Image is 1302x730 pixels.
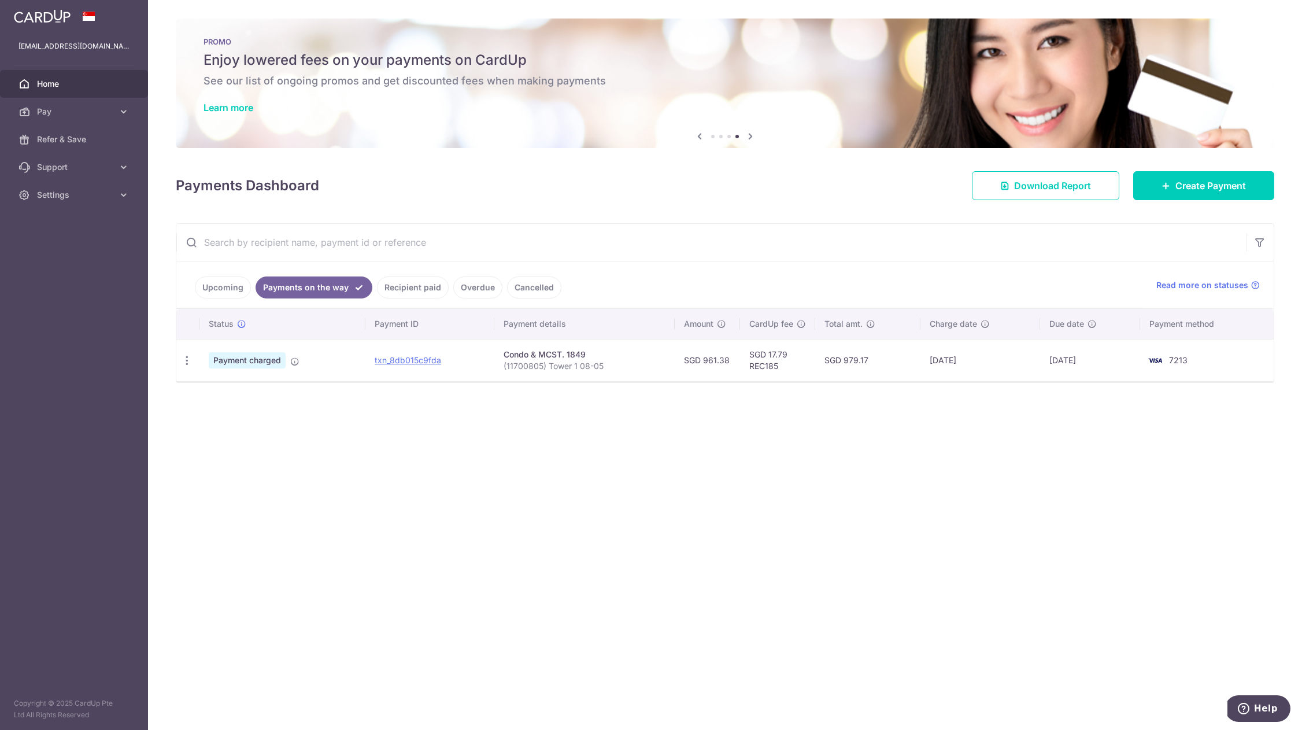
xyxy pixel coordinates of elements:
img: CardUp [14,9,71,23]
span: Read more on statuses [1156,279,1248,291]
a: Upcoming [195,276,251,298]
span: Payment charged [209,352,286,368]
a: Overdue [453,276,502,298]
span: Due date [1049,318,1084,330]
th: Payment ID [365,309,494,339]
td: SGD 979.17 [815,339,920,381]
h4: Payments Dashboard [176,175,319,196]
span: Status [209,318,234,330]
span: Home [37,78,113,90]
span: Pay [37,106,113,117]
span: Amount [684,318,713,330]
h5: Enjoy lowered fees on your payments on CardUp [204,51,1246,69]
span: CardUp fee [749,318,793,330]
span: Support [37,161,113,173]
p: [EMAIL_ADDRESS][DOMAIN_NAME] [19,40,130,52]
span: Total amt. [824,318,863,330]
span: Create Payment [1175,179,1246,193]
span: Refer & Save [37,134,113,145]
td: SGD 17.79 REC185 [740,339,815,381]
th: Payment details [494,309,674,339]
td: [DATE] [1040,339,1140,381]
td: SGD 961.38 [675,339,740,381]
img: Latest Promos banner [176,19,1274,148]
a: Learn more [204,102,253,113]
th: Payment method [1140,309,1274,339]
input: Search by recipient name, payment id or reference [176,224,1246,261]
a: Recipient paid [377,276,449,298]
iframe: Opens a widget where you can find more information [1227,695,1290,724]
div: Condo & MCST. 1849 [504,349,665,360]
a: Create Payment [1133,171,1274,200]
span: Settings [37,189,113,201]
p: PROMO [204,37,1246,46]
img: Bank Card [1144,353,1167,367]
span: Charge date [930,318,977,330]
a: Download Report [972,171,1119,200]
a: txn_8db015c9fda [375,355,441,365]
p: (11700805) Tower 1 08-05 [504,360,665,372]
h6: See our list of ongoing promos and get discounted fees when making payments [204,74,1246,88]
a: Cancelled [507,276,561,298]
a: Read more on statuses [1156,279,1260,291]
span: Download Report [1014,179,1091,193]
td: [DATE] [920,339,1040,381]
span: 7213 [1169,355,1188,365]
a: Payments on the way [256,276,372,298]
